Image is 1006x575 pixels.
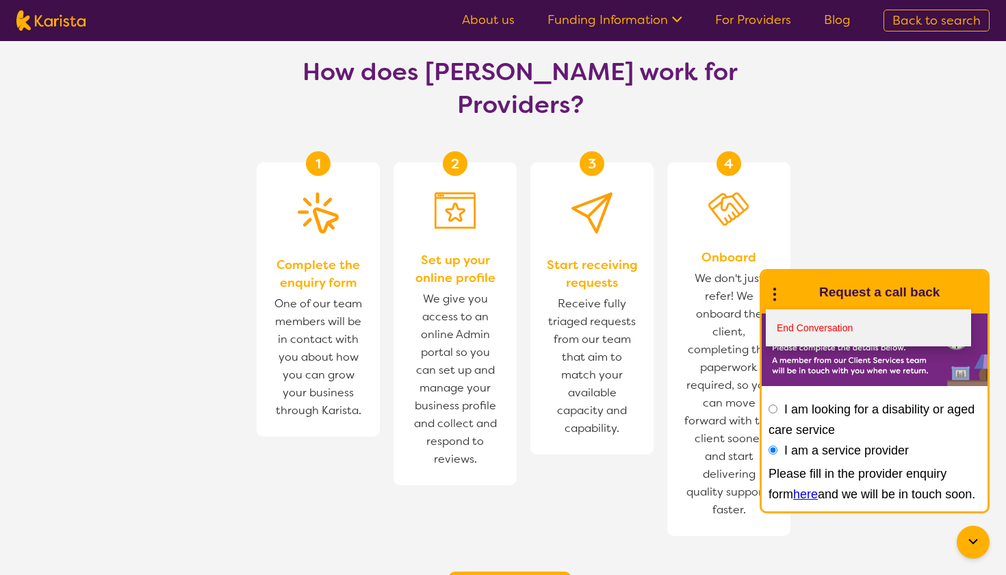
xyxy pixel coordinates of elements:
a: For Providers [715,12,791,28]
span: Start receiving requests [544,256,640,292]
div: 3 [580,151,604,176]
h1: How does [PERSON_NAME] work for Providers? [291,55,749,121]
a: Blog [824,12,851,28]
span: We don't just refer! We onboard the client, completing the paperwork required, so you can move fo... [681,266,777,522]
img: Provider Start receiving requests [571,192,612,233]
img: Set up your online profile [435,192,476,229]
span: We give you access to an online Admin portal so you can set up and manage your business profile a... [407,287,503,472]
a: Back to search [884,10,990,31]
img: Complete the enquiry form [298,192,339,233]
div: 4 [717,151,741,176]
span: Onboard [701,248,756,266]
img: Karista logo [16,10,86,31]
img: Karista [784,279,811,306]
h1: Request a call back [819,282,940,303]
div: 1 [306,151,331,176]
span: Complete the enquiry form [270,256,366,292]
a: About us [462,12,515,28]
a: Funding Information [547,12,682,28]
img: Karista offline chat form to request call back [762,314,988,386]
label: I am a service provider [784,444,909,457]
span: Set up your online profile [407,251,503,287]
div: 2 [443,151,467,176]
label: I am looking for a disability or aged care service [769,402,975,437]
a: here [793,487,818,501]
div: Please fill in the provider enquiry form and we will be in touch soon. [769,463,981,504]
span: Receive fully triaged requests from our team that aim to match your available capacity and capabi... [544,292,640,441]
span: Back to search [892,12,981,29]
span: One of our team members will be in contact with you about how you can grow your business through ... [270,292,366,423]
img: Onboard [708,192,749,226]
a: End Conversation [766,309,971,346]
